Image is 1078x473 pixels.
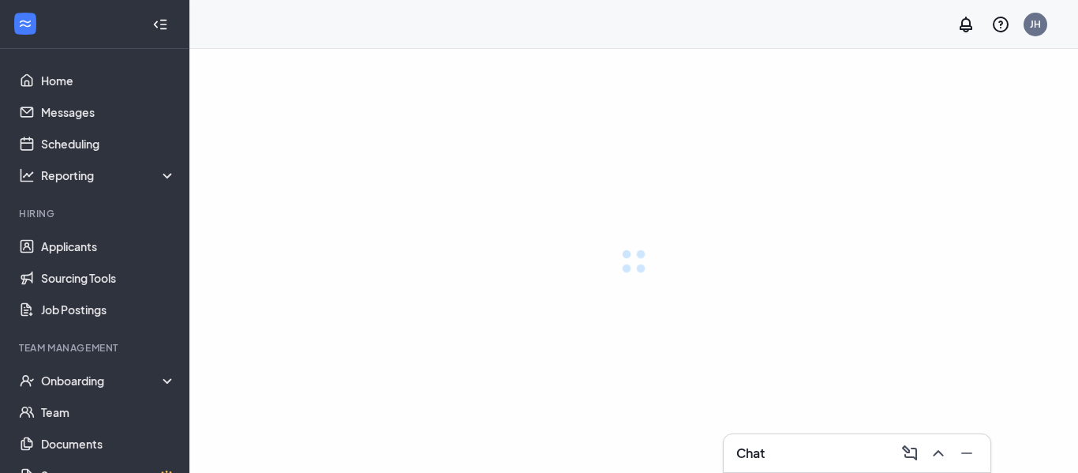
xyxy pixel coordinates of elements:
button: ComposeMessage [896,441,921,466]
svg: ComposeMessage [900,444,919,463]
div: Hiring [19,207,173,220]
a: Home [41,65,176,96]
svg: Notifications [956,15,975,34]
svg: UserCheck [19,373,35,389]
a: Team [41,396,176,428]
div: Reporting [41,167,177,183]
a: Messages [41,96,176,128]
div: Team Management [19,341,173,355]
svg: Minimize [957,444,976,463]
a: Documents [41,428,176,460]
svg: Analysis [19,167,35,183]
svg: WorkstreamLogo [17,16,33,32]
a: Job Postings [41,294,176,325]
a: Scheduling [41,128,176,160]
a: Applicants [41,231,176,262]
button: ChevronUp [924,441,949,466]
div: JH [1030,17,1041,31]
svg: Collapse [152,17,168,32]
button: Minimize [953,441,978,466]
a: Sourcing Tools [41,262,176,294]
h3: Chat [736,445,765,462]
div: Onboarding [41,373,177,389]
svg: ChevronUp [929,444,948,463]
svg: QuestionInfo [991,15,1010,34]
